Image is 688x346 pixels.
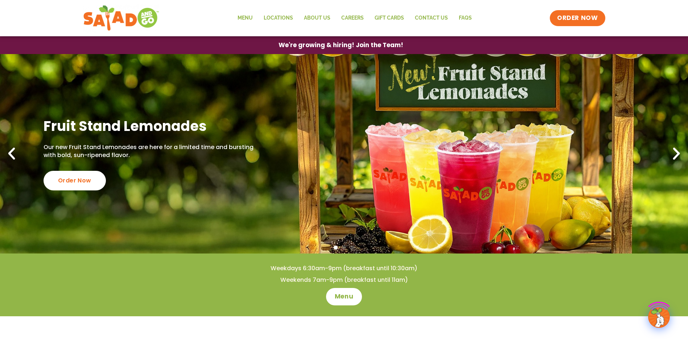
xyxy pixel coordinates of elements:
[44,117,256,135] h2: Fruit Stand Lemonades
[335,292,353,301] span: Menu
[557,14,598,22] span: ORDER NOW
[550,10,605,26] a: ORDER NOW
[342,246,346,250] span: Go to slide 2
[258,10,298,26] a: Locations
[83,4,160,33] img: new-SAG-logo-768×292
[409,10,453,26] a: Contact Us
[668,146,684,162] div: Next slide
[44,171,106,190] div: Order Now
[326,288,362,305] a: Menu
[268,37,414,54] a: We're growing & hiring! Join the Team!
[298,10,336,26] a: About Us
[15,264,673,272] h4: Weekdays 6:30am-9pm (breakfast until 10:30am)
[232,10,258,26] a: Menu
[232,10,477,26] nav: Menu
[4,146,20,162] div: Previous slide
[279,42,403,48] span: We're growing & hiring! Join the Team!
[15,276,673,284] h4: Weekends 7am-9pm (breakfast until 11am)
[453,10,477,26] a: FAQs
[369,10,409,26] a: GIFT CARDS
[44,143,256,160] p: Our new Fruit Stand Lemonades are here for a limited time and bursting with bold, sun-ripened fla...
[334,246,338,250] span: Go to slide 1
[350,246,354,250] span: Go to slide 3
[336,10,369,26] a: Careers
